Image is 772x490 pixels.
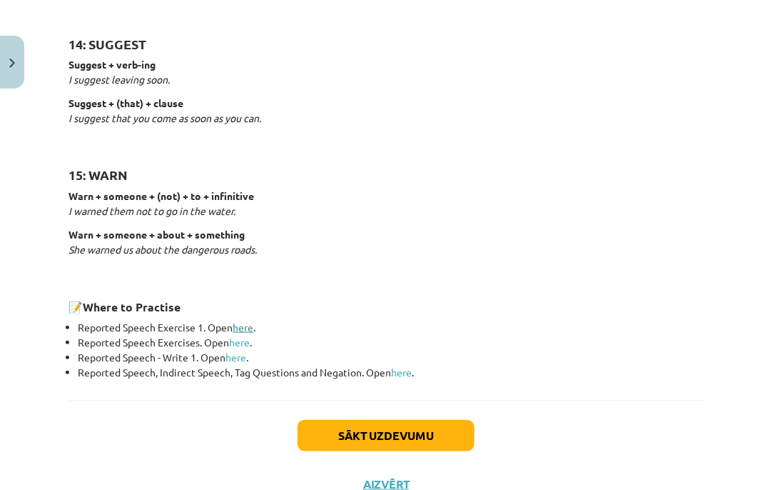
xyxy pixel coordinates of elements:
em: I suggest leaving soon. [68,73,170,86]
strong: Where to Practise [83,299,181,314]
button: Sākt uzdevumu [298,420,474,451]
strong: 15: WARN [68,166,128,183]
h3: 📝 [68,289,704,316]
strong: Warn + someone + (not) + to + infinitive [68,189,254,202]
a: here [229,336,250,349]
a: here [391,366,412,379]
li: Reported Speech, Indirect Speech, Tag Questions and Negation. Open . [78,365,704,380]
strong: Suggest + verb-ing [68,58,156,71]
a: here [225,351,246,364]
li: Reported Speech Exercise 1. Open . [78,320,704,335]
strong: Suggest + (that) + clause [68,96,183,109]
em: I suggest that you come as soon as you can. [68,111,261,124]
a: here [233,321,253,334]
strong: 14: SUGGEST [68,36,146,52]
em: I warned them not to go in the water. [68,204,235,217]
li: Reported Speech - Write 1. Open . [78,350,704,365]
li: Reported Speech Exercises. Open . [78,335,704,350]
img: icon-close-lesson-0947bae3869378f0d4975bcd49f059093ad1ed9edebbc8119c70593378902aed.svg [9,59,15,68]
em: She warned us about the dangerous roads. [68,243,257,256]
strong: Warn + someone + about + something [68,228,245,241]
